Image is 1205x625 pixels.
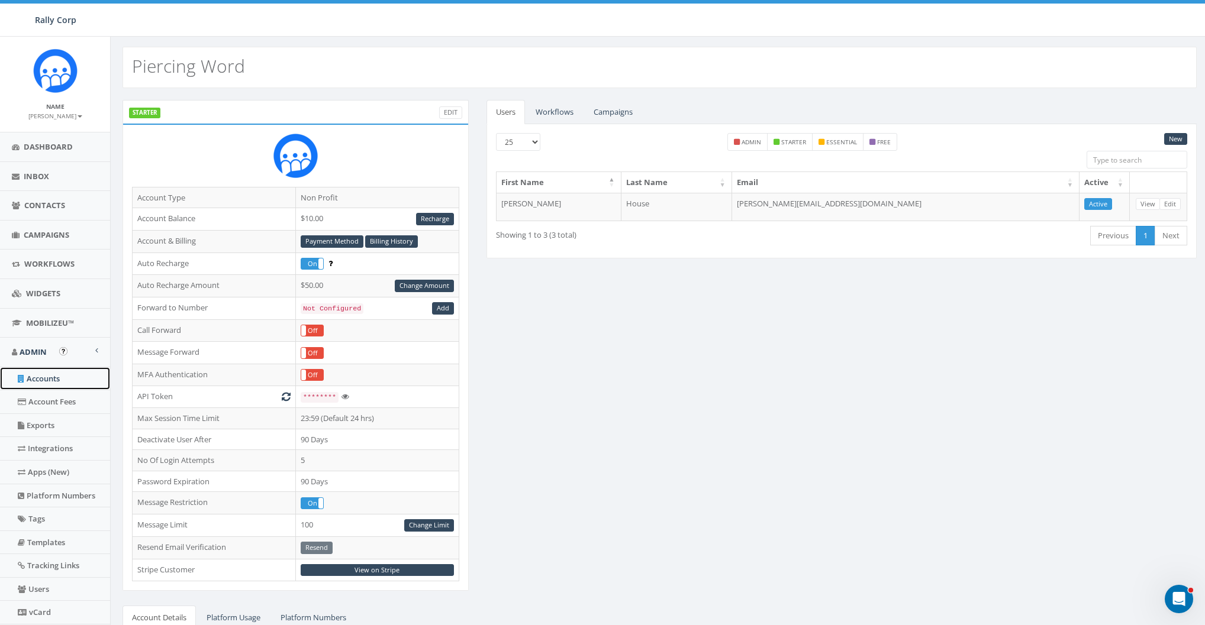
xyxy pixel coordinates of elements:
td: 5 [295,450,459,471]
small: Name [46,102,65,111]
small: admin [742,138,761,146]
a: Change Amount [395,280,454,292]
th: First Name: activate to sort column descending [497,172,621,193]
td: MFA Authentication [133,364,296,386]
td: 23:59 (Default 24 hrs) [295,408,459,429]
div: OnOff [301,347,324,359]
td: [PERSON_NAME][EMAIL_ADDRESS][DOMAIN_NAME] [732,193,1080,221]
a: View on Stripe [301,564,454,577]
label: Off [301,348,323,358]
td: API Token [133,386,296,408]
td: Message Forward [133,342,296,364]
input: Type to search [1087,151,1187,169]
span: Inbox [24,171,49,182]
a: [PERSON_NAME] [28,110,82,121]
a: Previous [1090,226,1136,245]
label: STARTER [129,108,160,118]
a: Active [1084,198,1112,211]
img: Rally_Corp_Icon.png [273,134,318,178]
td: Account Balance [133,208,296,231]
td: House [621,193,732,221]
td: Call Forward [133,319,296,342]
label: Off [301,325,323,336]
a: View [1136,198,1160,211]
div: OnOff [301,497,324,509]
span: MobilizeU™ [26,318,74,328]
td: Max Session Time Limit [133,408,296,429]
iframe: Intercom live chat [1165,585,1193,613]
span: Workflows [24,258,75,269]
a: Campaigns [584,100,642,124]
td: Auto Recharge [133,252,296,275]
a: Edit [439,106,462,119]
th: Email: activate to sort column ascending [732,172,1080,193]
a: Next [1155,226,1187,245]
td: No Of Login Attempts [133,450,296,471]
span: Widgets [26,288,60,299]
a: Workflows [526,100,583,124]
span: Dashboard [24,141,73,152]
td: Message Restriction [133,492,296,514]
div: OnOff [301,325,324,336]
a: Recharge [416,213,454,225]
small: free [877,138,891,146]
th: Active: activate to sort column ascending [1080,172,1130,193]
td: Password Expiration [133,471,296,492]
a: Change Limit [404,519,454,532]
td: Non Profit [295,187,459,208]
td: Resend Email Verification [133,536,296,559]
td: Account Type [133,187,296,208]
div: OnOff [301,258,324,270]
a: 1 [1136,226,1155,245]
small: essential [826,138,857,146]
button: Open In-App Guide [59,347,67,355]
td: $50.00 [295,275,459,297]
td: 90 Days [295,471,459,492]
a: New [1164,133,1187,145]
td: 100 [295,514,459,536]
a: Edit [1159,198,1181,211]
td: Deactivate User After [133,429,296,450]
h2: Piercing Word [132,56,245,76]
td: Stripe Customer [133,559,296,581]
a: Add [432,302,454,315]
span: Contacts [24,200,65,211]
span: Campaigns [24,229,69,240]
label: On [301,258,323,269]
code: Not Configured [301,303,363,314]
td: $10.00 [295,208,459,231]
td: Forward to Number [133,297,296,319]
td: Message Limit [133,514,296,536]
td: [PERSON_NAME] [497,193,621,221]
span: Admin [20,346,47,357]
small: starter [781,138,806,146]
div: OnOff [301,369,324,381]
i: Generate New Token [282,393,291,400]
a: Users [486,100,525,124]
span: Rally Corp [35,14,76,25]
a: Billing History [365,235,418,248]
td: 90 Days [295,429,459,450]
td: Auto Recharge Amount [133,275,296,297]
span: Enable to prevent campaign failure. [328,258,333,268]
td: Account & Billing [133,230,296,252]
div: Showing 1 to 3 (3 total) [496,225,774,241]
label: Off [301,370,323,380]
small: [PERSON_NAME] [28,112,82,120]
label: On [301,498,323,509]
img: Icon_1.png [33,48,78,93]
th: Last Name: activate to sort column ascending [621,172,732,193]
a: Payment Method [301,235,363,248]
